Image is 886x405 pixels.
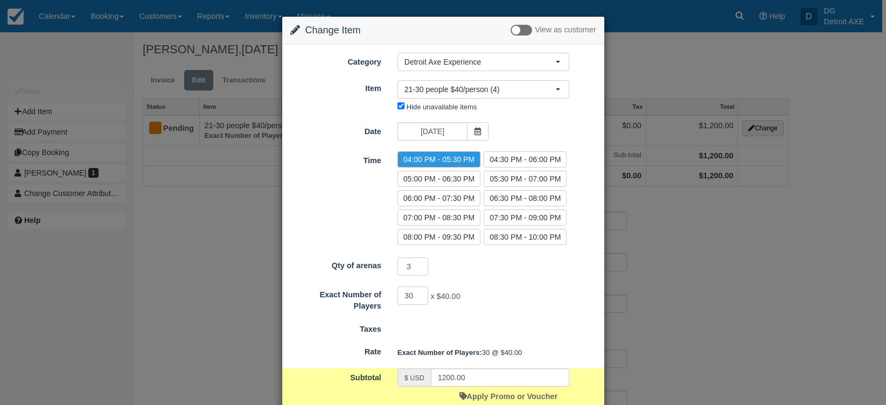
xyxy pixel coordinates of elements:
label: Hide unavailable items [407,103,477,111]
label: Category [282,53,389,68]
strong: Exact Number of Players [397,348,482,357]
div: 30 @ $40.00 [389,344,604,361]
label: Qty of arenas [282,256,389,271]
label: 05:30 PM - 07:00 PM [484,171,567,187]
a: Apply Promo or Voucher [459,392,557,401]
button: 21-30 people $40/person (4) [397,80,569,99]
label: 08:00 PM - 09:30 PM [397,229,480,245]
small: $ USD [404,374,424,382]
span: 21-30 people $40/person (4) [404,84,555,95]
input: Exact Number of Players [397,287,429,305]
label: 08:30 PM - 10:00 PM [484,229,567,245]
button: Detroit Axe Experience [397,53,569,71]
label: 04:00 PM - 05:30 PM [397,151,480,167]
label: Exact Number of Players [282,285,389,311]
label: Time [282,151,389,166]
label: 07:00 PM - 08:30 PM [397,210,480,226]
label: 05:00 PM - 06:30 PM [397,171,480,187]
span: Detroit Axe Experience [404,57,555,67]
label: Subtotal [282,368,389,383]
span: View as customer [535,26,596,34]
label: 06:30 PM - 08:00 PM [484,190,567,206]
label: Date [282,122,389,137]
span: x $40.00 [430,292,460,301]
label: Item [282,79,389,94]
label: Rate [282,343,389,358]
input: Qty of arenas [397,257,429,276]
label: 06:00 PM - 07:30 PM [397,190,480,206]
label: Taxes [282,320,389,335]
span: Change Item [305,25,361,36]
label: 07:30 PM - 09:00 PM [484,210,567,226]
label: 04:30 PM - 06:00 PM [484,151,567,167]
